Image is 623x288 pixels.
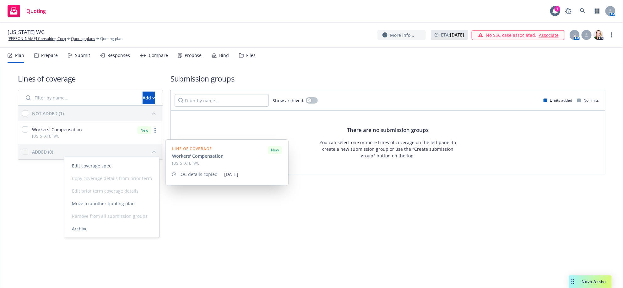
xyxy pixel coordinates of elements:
span: [US_STATE] WC [32,133,59,139]
a: Report a Bug [562,5,575,17]
div: New [137,126,151,134]
a: Search [577,5,589,17]
div: Plan [15,53,24,58]
button: Nova Assist [569,275,612,288]
span: No SSC case associated. [486,32,536,38]
span: ETA : [441,31,464,38]
span: Archive [64,226,95,232]
div: Bind [219,53,229,58]
div: Prepare [41,53,58,58]
div: Add [143,92,155,104]
h1: Submission groups [171,73,605,84]
div: NOT ADDED (1) [32,110,64,117]
a: [PERSON_NAME] Consulting Corp [8,36,66,42]
div: No limits [577,98,599,103]
div: Limits added [544,98,572,103]
div: Propose [185,53,202,58]
span: Edit coverage spec [64,163,119,169]
a: more [151,127,159,134]
div: Responses [107,53,130,58]
div: Files [246,53,256,58]
div: Submit [75,53,90,58]
span: [US_STATE] WC [8,28,45,36]
button: NOT ADDED (1) [32,108,159,118]
span: Move to another quoting plan [64,200,142,206]
a: Switch app [591,5,604,17]
button: More info... [377,30,426,40]
a: Quoting [5,2,48,20]
span: Quoting plan [100,36,122,42]
span: More info... [390,32,414,38]
span: S [573,32,576,38]
div: There are no submission groups [347,126,429,134]
div: 1 [555,6,560,12]
span: Workers' Compensation [32,126,82,133]
span: Quoting [26,8,46,14]
div: You can select one or more Lines of coverage on the left panel to create a new submission group o... [318,139,458,159]
h1: Lines of coverage [18,73,163,84]
span: Show archived [273,97,303,104]
a: Associate [539,32,559,38]
span: Remove from all submission groups [64,213,155,219]
a: more [608,31,615,39]
button: Add [143,92,155,104]
div: Compare [149,53,168,58]
a: Quoting plans [71,36,95,42]
strong: [DATE] [450,32,464,38]
span: Edit prior term coverage details [64,188,146,194]
span: Nova Assist [582,279,607,284]
img: photo [593,30,604,40]
button: ADDED (0) [32,147,159,157]
div: ADDED (0) [32,149,53,155]
span: Copy coverage details from prior term [64,175,160,181]
input: Filter by name... [22,92,139,104]
div: Drag to move [569,275,577,288]
input: Filter by name... [175,94,269,107]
